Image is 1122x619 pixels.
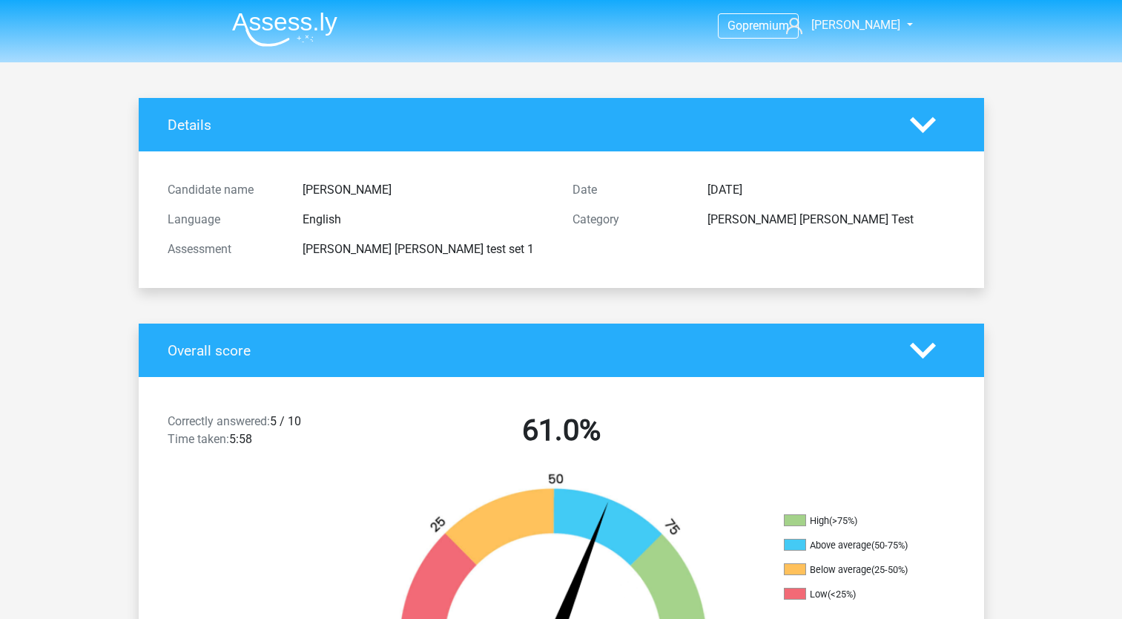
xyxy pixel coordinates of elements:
[291,240,561,258] div: [PERSON_NAME] [PERSON_NAME] test set 1
[168,414,270,428] span: Correctly answered:
[156,413,359,454] div: 5 / 10 5:58
[829,515,857,526] div: (>75%)
[719,16,798,36] a: Gopremium
[784,539,932,552] li: Above average
[871,540,908,551] div: (50-75%)
[291,211,561,229] div: English
[828,589,856,600] div: (<25%)
[871,564,908,575] div: (25-50%)
[168,117,888,134] h4: Details
[370,413,753,448] h2: 61.0%
[784,588,932,601] li: Low
[156,240,291,258] div: Assessment
[561,181,696,199] div: Date
[696,181,966,199] div: [DATE]
[168,342,888,359] h4: Overall score
[742,19,789,33] span: premium
[727,19,742,33] span: Go
[696,211,966,229] div: [PERSON_NAME] [PERSON_NAME] Test
[780,16,902,34] a: [PERSON_NAME]
[561,211,696,229] div: Category
[811,18,900,32] span: [PERSON_NAME]
[784,563,932,577] li: Below average
[156,181,291,199] div: Candidate name
[232,12,337,47] img: Assessly
[168,432,229,446] span: Time taken:
[291,181,561,199] div: [PERSON_NAME]
[784,514,932,528] li: High
[156,211,291,229] div: Language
